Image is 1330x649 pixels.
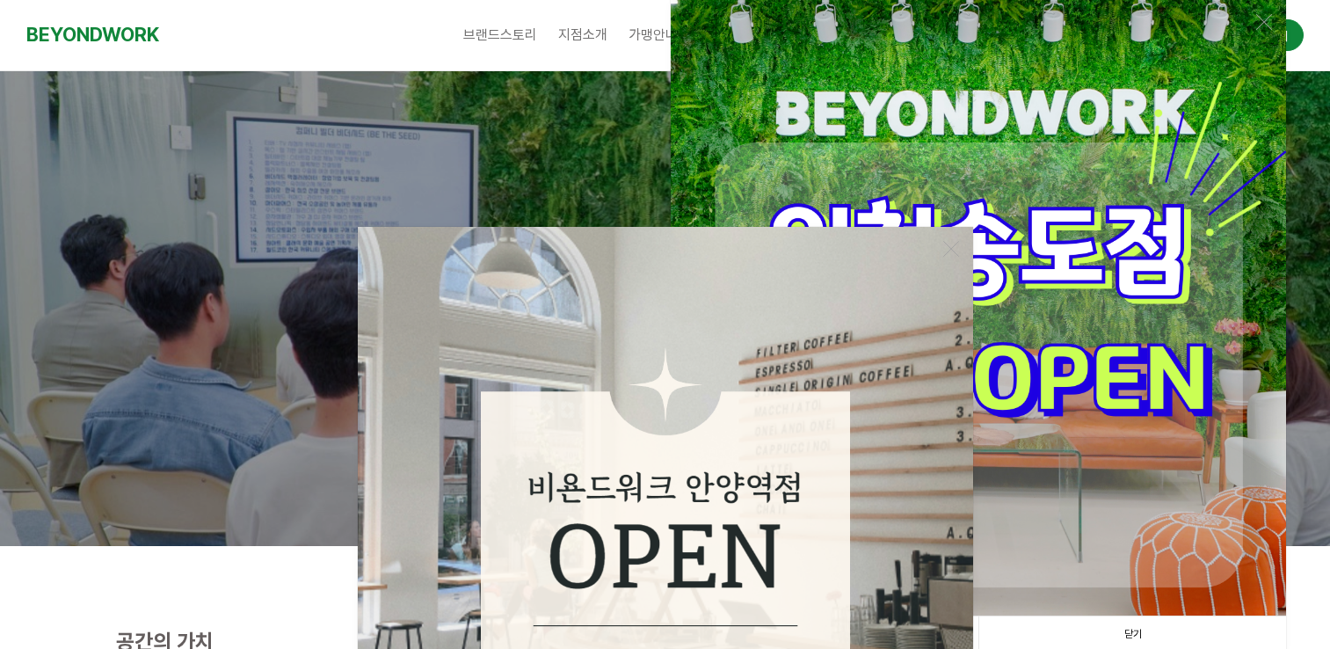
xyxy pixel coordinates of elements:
a: 지점소개 [548,13,618,57]
span: 브랜드스토리 [463,26,537,43]
span: 가맹안내 [629,26,678,43]
a: 가맹안내 [618,13,688,57]
span: 지점소개 [558,26,607,43]
a: 브랜드스토리 [453,13,548,57]
a: BEYONDWORK [26,18,159,51]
